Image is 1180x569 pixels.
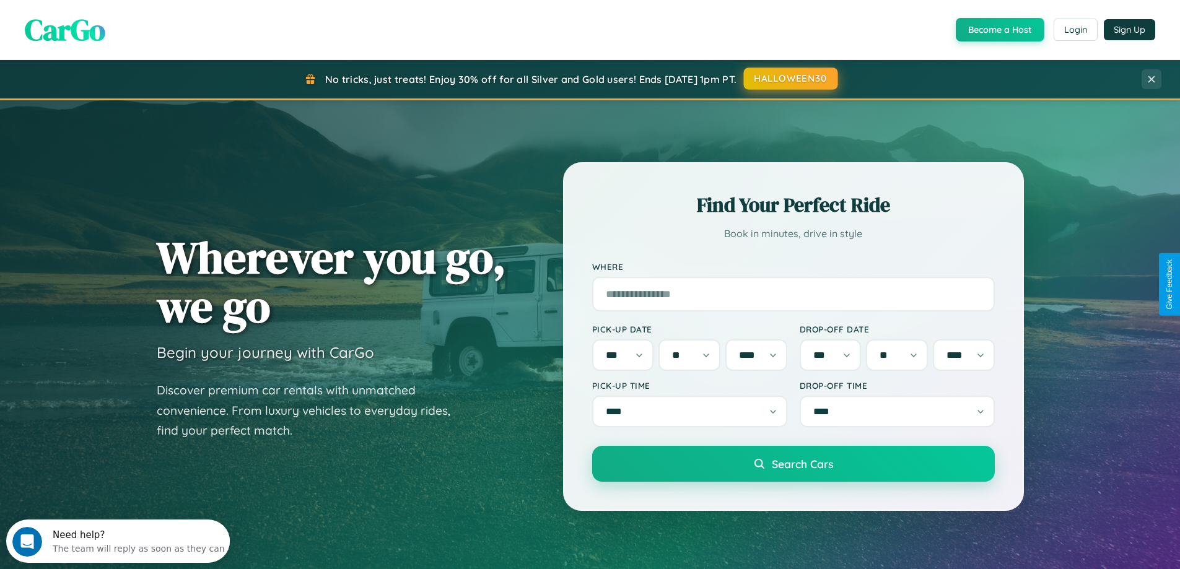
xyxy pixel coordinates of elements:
[744,67,838,90] button: HALLOWEEN30
[1165,259,1174,310] div: Give Feedback
[772,457,833,471] span: Search Cars
[592,225,995,243] p: Book in minutes, drive in style
[592,324,787,334] label: Pick-up Date
[6,519,230,563] iframe: Intercom live chat discovery launcher
[592,446,995,482] button: Search Cars
[800,324,995,334] label: Drop-off Date
[800,380,995,391] label: Drop-off Time
[157,233,506,331] h1: Wherever you go, we go
[5,5,230,39] div: Open Intercom Messenger
[1054,19,1098,41] button: Login
[157,380,466,441] p: Discover premium car rentals with unmatched convenience. From luxury vehicles to everyday rides, ...
[46,11,219,20] div: Need help?
[12,527,42,557] iframe: Intercom live chat
[25,9,105,50] span: CarGo
[592,191,995,219] h2: Find Your Perfect Ride
[592,261,995,272] label: Where
[956,18,1044,41] button: Become a Host
[157,343,374,362] h3: Begin your journey with CarGo
[592,380,787,391] label: Pick-up Time
[1104,19,1155,40] button: Sign Up
[325,73,736,85] span: No tricks, just treats! Enjoy 30% off for all Silver and Gold users! Ends [DATE] 1pm PT.
[46,20,219,33] div: The team will reply as soon as they can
